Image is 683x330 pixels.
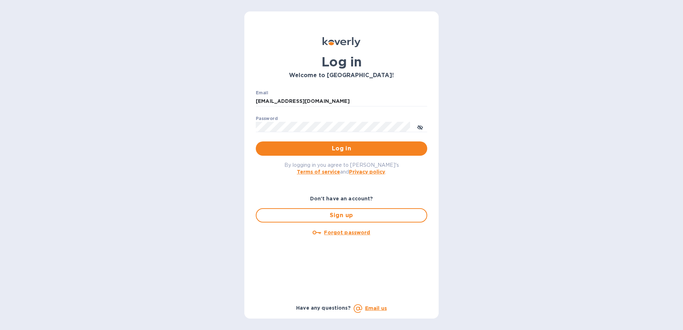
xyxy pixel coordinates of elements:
[413,120,427,134] button: toggle password visibility
[256,91,268,95] label: Email
[256,141,427,156] button: Log in
[256,208,427,222] button: Sign up
[256,116,278,121] label: Password
[323,37,360,47] img: Koverly
[256,72,427,79] h3: Welcome to [GEOGRAPHIC_DATA]!
[365,305,387,311] a: Email us
[324,230,370,235] u: Forgot password
[262,211,421,220] span: Sign up
[296,305,351,311] b: Have any questions?
[256,54,427,69] h1: Log in
[261,144,422,153] span: Log in
[349,169,385,175] a: Privacy policy
[284,162,399,175] span: By logging in you agree to [PERSON_NAME]'s and .
[256,96,427,107] input: Enter email address
[297,169,340,175] a: Terms of service
[310,196,373,201] b: Don't have an account?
